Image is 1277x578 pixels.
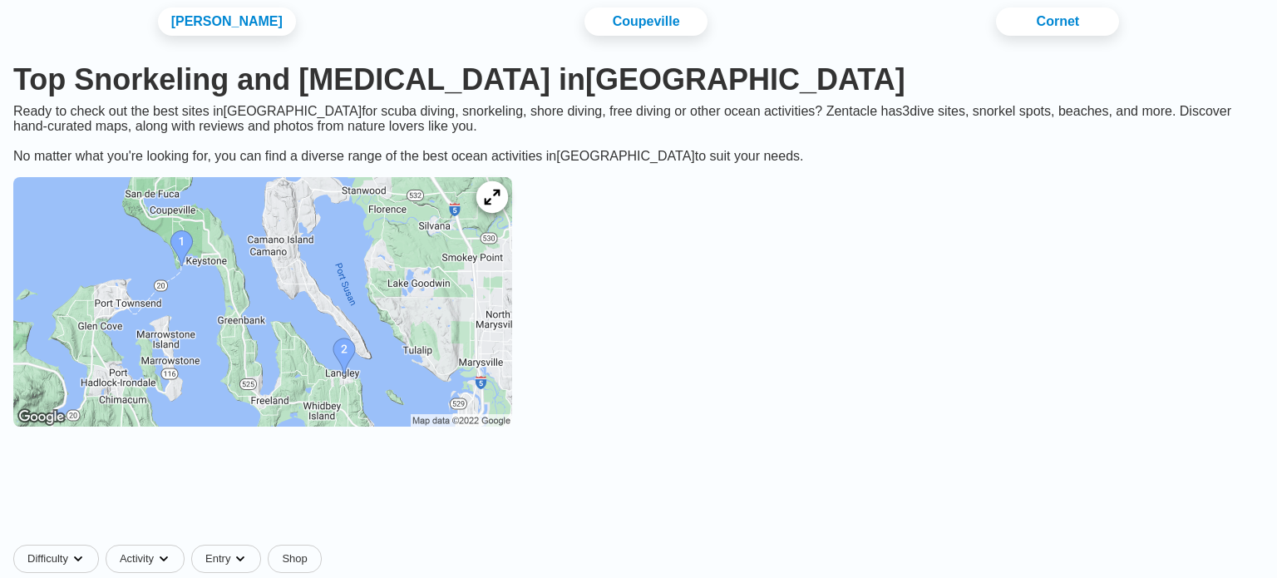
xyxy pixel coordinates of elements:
a: Shop [268,545,321,573]
button: Difficultydropdown caret [13,545,106,573]
a: [PERSON_NAME] [158,7,296,36]
span: Activity [120,552,154,566]
iframe: Advertisement [235,457,1042,531]
h1: Top Snorkeling and [MEDICAL_DATA] in [GEOGRAPHIC_DATA] [13,62,1264,97]
img: Island County dive site map [13,177,512,427]
a: Cornet [996,7,1119,36]
a: Coupeville [584,7,708,36]
img: dropdown caret [71,552,85,566]
img: dropdown caret [234,552,247,566]
span: Difficulty [27,552,68,566]
span: Entry [205,552,230,566]
img: dropdown caret [157,552,170,566]
button: Entrydropdown caret [191,545,268,573]
button: Activitydropdown caret [106,545,191,573]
